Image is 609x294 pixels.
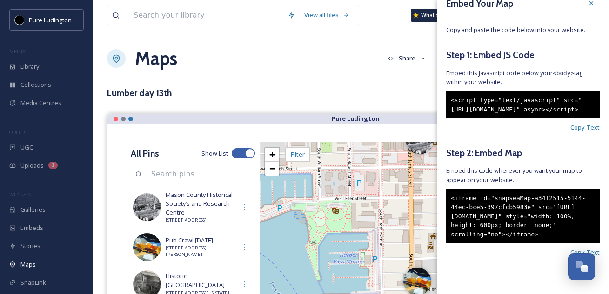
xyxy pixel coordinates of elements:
[20,278,46,287] span: SnapLink
[107,86,172,100] h3: Lumber day 13th
[133,193,161,221] img: 3ed8b186-85b9-44d6-be07-f38840dd1cca.jpg
[411,9,457,22] a: What's New
[9,129,29,136] span: COLLECT
[446,26,600,34] span: Copy and paste the code below into your website.
[269,163,275,174] span: −
[166,272,236,289] span: Historic [GEOGRAPHIC_DATA]
[446,69,600,86] span: Embed this Javascript code below your tag within your website.
[135,45,177,72] a: Maps
[446,166,600,184] span: Embed this code wherever you want your map to appear on your website.
[129,5,283,26] input: Search your library
[20,143,33,152] span: UGC
[265,162,279,176] a: Zoom out
[446,48,600,62] h5: Step 1: Embed JS Code
[147,164,255,184] input: Search pins...
[300,6,354,24] a: View all files
[15,15,24,25] img: pureludingtonF-2.png
[9,191,31,198] span: WIDGETS
[570,248,600,257] span: Copy Text
[570,123,600,132] span: Copy Text
[20,205,46,214] span: Galleries
[383,49,431,67] button: Share
[332,114,379,123] strong: Pure Ludington
[20,98,61,107] span: Media Centres
[133,233,161,261] img: 3f91c99e-c2d3-4bad-b16a-9cb53f74588a.jpg
[166,190,236,217] span: Mason County Historical Society’s and Research Centre
[285,147,310,162] div: Filter
[29,16,72,24] span: Pure Ludington
[20,242,40,250] span: Stories
[435,49,496,67] button: Customise
[201,149,228,158] span: Show List
[20,161,44,170] span: Uploads
[166,236,236,245] span: Pub Crawl [DATE]
[265,148,279,162] a: Zoom in
[446,146,600,160] h5: Step 2: Embed Map
[131,147,159,160] h3: All Pins
[446,91,600,118] div: <script type="text/javascript" src="[URL][DOMAIN_NAME]" async></script>
[20,62,39,71] span: Library
[269,149,275,160] span: +
[20,223,43,232] span: Embeds
[166,245,236,258] span: [STREET_ADDRESS][PERSON_NAME]
[446,189,600,244] div: <iframe id="snapseaMap-a34f2515-5144-44ec-bce5-397cfcb5983e" src="[URL][DOMAIN_NAME]" style="widt...
[9,48,26,55] span: MEDIA
[568,253,595,280] button: Open Chat
[20,260,36,269] span: Maps
[166,217,236,223] span: [STREET_ADDRESS]
[20,80,51,89] span: Collections
[48,162,58,169] div: 1
[553,70,574,77] span: <body>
